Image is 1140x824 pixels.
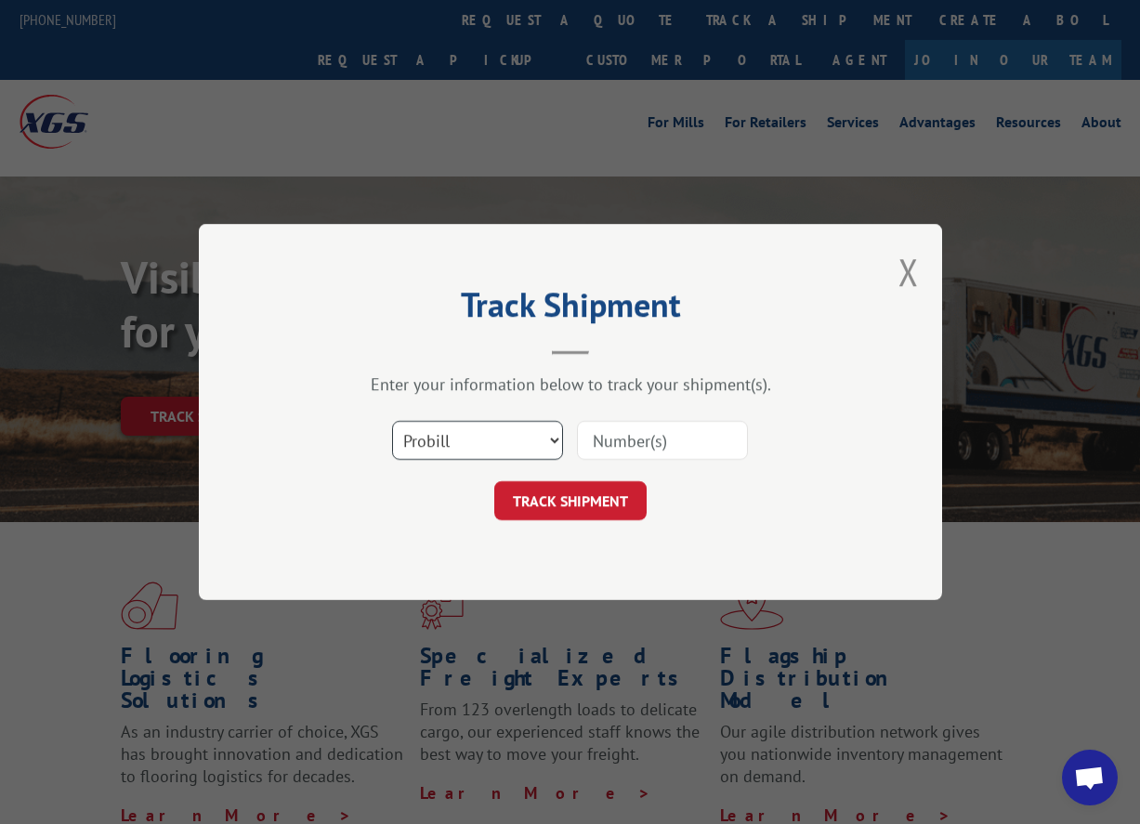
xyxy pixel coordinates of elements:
[577,421,748,460] input: Number(s)
[494,481,647,520] button: TRACK SHIPMENT
[1062,750,1118,805] div: Open chat
[898,247,919,296] button: Close modal
[292,292,849,327] h2: Track Shipment
[292,373,849,395] div: Enter your information below to track your shipment(s).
